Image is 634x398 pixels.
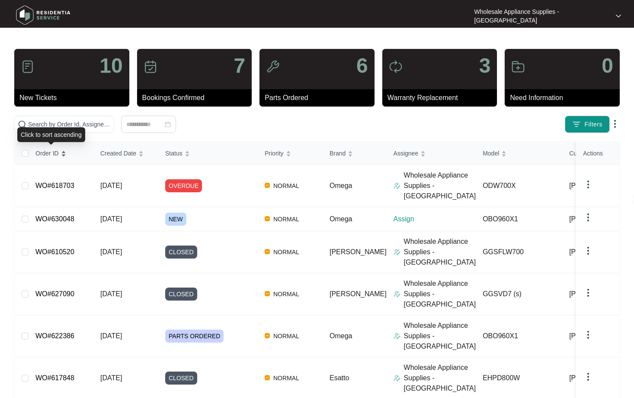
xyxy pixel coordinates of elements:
p: Bookings Confirmed [142,93,252,103]
span: NORMAL [270,247,303,257]
input: Search by Order Id, Assignee Name, Customer Name, Brand and Model [28,120,110,129]
img: Assigner Icon [394,182,400,189]
img: residentia service logo [13,2,74,28]
img: Vercel Logo [265,249,270,254]
span: PARTS ORDERED [165,330,224,343]
img: dropdown arrow [616,14,621,18]
img: icon [266,60,280,74]
a: WO#617848 [35,374,74,382]
span: [PERSON_NAME] [569,373,626,383]
span: [PERSON_NAME] [569,181,626,191]
img: filter icon [572,120,581,129]
span: Customer Name [569,149,613,158]
span: NORMAL [270,289,303,299]
img: dropdown arrow [583,330,593,340]
span: NORMAL [270,214,303,224]
span: NORMAL [270,373,303,383]
img: Vercel Logo [265,183,270,188]
p: Wholesale Appliance Supplies - [GEOGRAPHIC_DATA] [474,7,608,25]
img: dropdown arrow [583,179,593,190]
span: Omega [330,215,352,223]
th: Model [476,142,562,165]
td: ODW700X [476,165,562,207]
img: Vercel Logo [265,291,270,296]
span: [DATE] [100,215,122,223]
p: 0 [602,55,613,76]
span: [PERSON_NAME]... [569,247,632,257]
th: Assignee [387,142,476,165]
a: WO#627090 [35,290,74,298]
p: 7 [234,55,245,76]
p: Wholesale Appliance Supplies - [GEOGRAPHIC_DATA] [404,236,476,268]
p: Wholesale Appliance Supplies - [GEOGRAPHIC_DATA] [404,278,476,310]
p: Need Information [510,93,620,103]
span: Order ID [35,149,59,158]
span: OVERDUE [165,179,202,192]
img: Assigner Icon [394,249,400,256]
img: search-icon [18,120,26,129]
th: Brand [323,142,387,165]
span: [DATE] [100,182,122,189]
a: WO#630048 [35,215,74,223]
span: Assignee [394,149,419,158]
span: [PERSON_NAME] [569,214,626,224]
img: dropdown arrow [610,119,620,129]
span: Filters [584,120,602,129]
p: 6 [356,55,368,76]
span: NORMAL [270,331,303,341]
img: icon [21,60,35,74]
span: Created Date [100,149,136,158]
span: [PERSON_NAME] [569,289,626,299]
span: Omega [330,332,352,340]
span: [PERSON_NAME] [330,248,387,256]
img: icon [511,60,525,74]
img: Assigner Icon [394,291,400,298]
p: 3 [479,55,491,76]
p: Wholesale Appliance Supplies - [GEOGRAPHIC_DATA] [404,320,476,352]
img: dropdown arrow [583,288,593,298]
td: OBO960X1 [476,315,562,357]
span: [DATE] [100,374,122,382]
span: [DATE] [100,290,122,298]
img: dropdown arrow [583,246,593,256]
td: GGSFLW700 [476,231,562,273]
td: GGSVD7 (s) [476,273,562,315]
span: NEW [165,213,186,226]
th: Status [158,142,258,165]
span: NORMAL [270,181,303,191]
th: Actions [576,142,619,165]
img: dropdown arrow [583,212,593,223]
a: WO#618703 [35,182,74,189]
span: CLOSED [165,288,197,301]
th: Order ID [29,142,93,165]
img: dropdown arrow [583,372,593,382]
span: [DATE] [100,248,122,256]
p: Warranty Replacement [387,93,497,103]
img: Vercel Logo [265,333,270,338]
span: Status [165,149,183,158]
p: Wholesale Appliance Supplies - [GEOGRAPHIC_DATA] [404,362,476,394]
img: Vercel Logo [265,375,270,380]
a: WO#622386 [35,332,74,340]
img: Assigner Icon [394,375,400,382]
span: Omega [330,182,352,189]
p: New Tickets [19,93,129,103]
p: 10 [99,55,122,76]
th: Priority [258,142,323,165]
span: [DATE] [100,332,122,340]
button: filter iconFilters [565,116,610,133]
p: Wholesale Appliance Supplies - [GEOGRAPHIC_DATA] [404,170,476,201]
td: OBO960X1 [476,207,562,231]
img: icon [389,60,403,74]
span: Esatto [330,374,349,382]
span: [PERSON_NAME] [330,290,387,298]
p: Parts Ordered [265,93,375,103]
img: Vercel Logo [265,216,270,221]
span: CLOSED [165,246,197,259]
img: Assigner Icon [394,333,400,340]
span: Model [483,149,499,158]
div: Click to sort ascending [17,127,85,142]
span: Priority [265,149,284,158]
span: CLOSED [165,372,197,385]
th: Created Date [93,142,158,165]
